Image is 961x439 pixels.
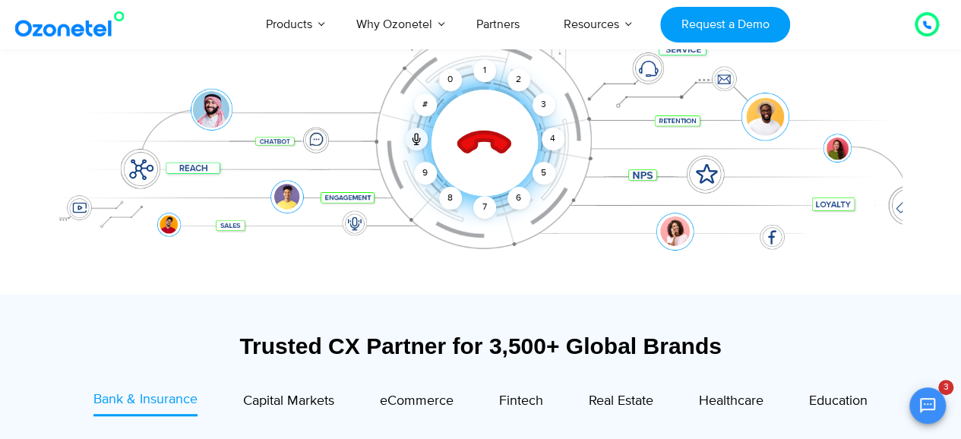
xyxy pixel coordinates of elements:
[473,59,496,82] div: 1
[67,333,895,359] div: Trusted CX Partner for 3,500+ Global Brands
[589,390,653,416] a: Real Estate
[660,7,790,43] a: Request a Demo
[938,380,953,395] span: 3
[93,391,198,408] span: Bank & Insurance
[507,68,530,91] div: 2
[243,393,334,409] span: Capital Markets
[243,390,334,416] a: Capital Markets
[542,128,564,150] div: 4
[589,393,653,409] span: Real Estate
[909,387,946,424] button: Open chat
[414,93,437,116] div: #
[499,390,543,416] a: Fintech
[380,390,454,416] a: eCommerce
[532,93,555,116] div: 3
[507,187,530,210] div: 6
[93,390,198,416] a: Bank & Insurance
[439,187,462,210] div: 8
[380,393,454,409] span: eCommerce
[499,393,543,409] span: Fintech
[473,196,496,219] div: 7
[532,162,555,185] div: 5
[414,162,437,185] div: 9
[439,68,462,91] div: 0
